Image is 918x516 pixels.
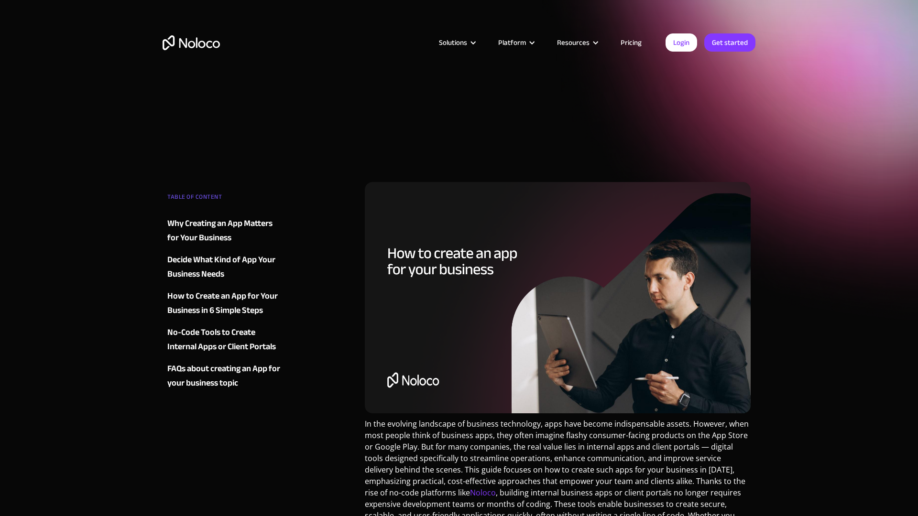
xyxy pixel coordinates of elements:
a: home [163,35,220,50]
a: Get started [704,33,755,52]
a: Login [666,33,697,52]
a: Noloco [470,487,496,498]
div: Solutions [439,36,467,49]
div: Resources [545,36,609,49]
a: Pricing [609,36,654,49]
div: TABLE OF CONTENT [167,190,283,209]
a: How to Create an App for Your Business in 6 Simple Steps [167,289,283,318]
a: Decide What Kind of App Your Business Needs [167,253,283,281]
div: Resources [557,36,590,49]
a: Why Creating an App Matters for Your Business [167,216,283,245]
div: Platform [486,36,545,49]
a: FAQs about creating an App for your business topic [167,362,283,390]
a: No-Code Tools to Create Internal Apps or Client Portals [167,325,283,354]
div: Solutions [427,36,486,49]
div: Platform [498,36,526,49]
